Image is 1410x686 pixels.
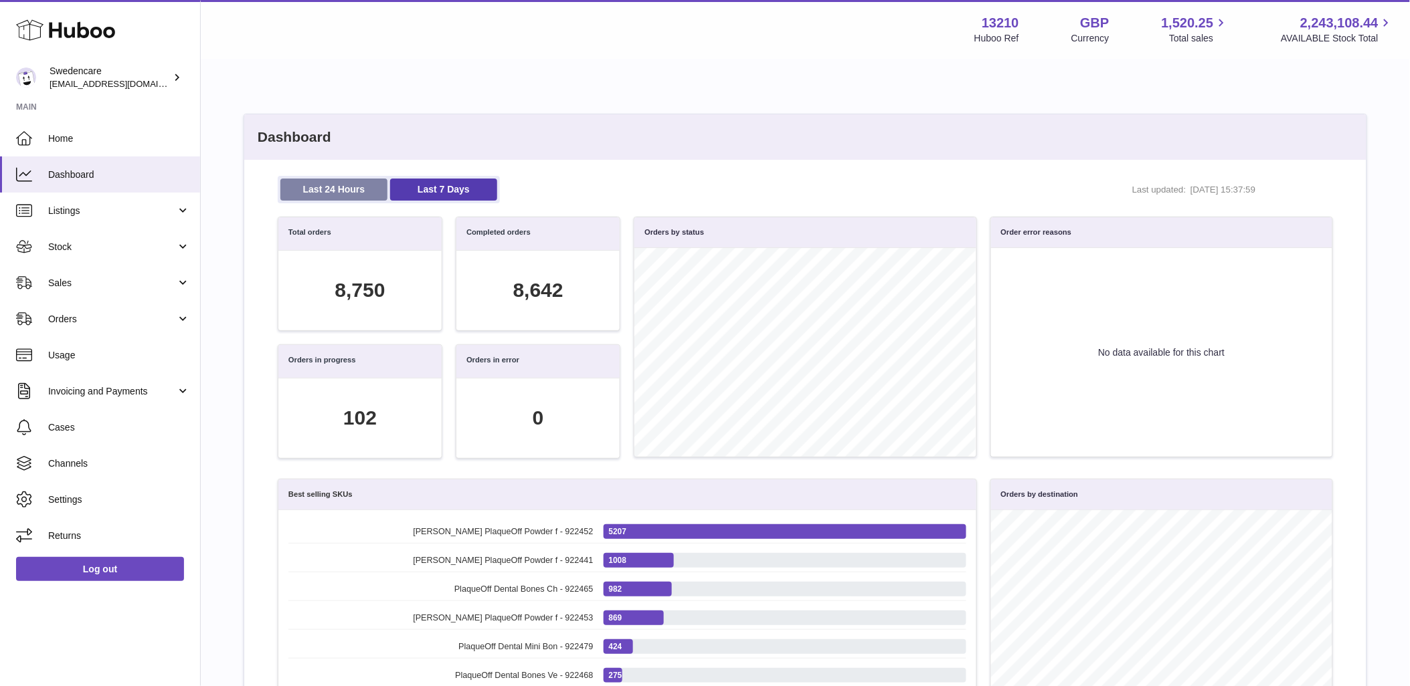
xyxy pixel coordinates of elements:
span: [EMAIL_ADDRESS][DOMAIN_NAME] [50,78,197,89]
span: Home [48,132,190,145]
span: Stock [48,241,176,253]
span: Total sales [1169,32,1229,45]
div: 102 [343,405,377,432]
span: [DATE] 15:37:59 [1191,184,1298,196]
strong: GBP [1080,14,1109,32]
span: 424 [609,641,622,652]
h3: Best selling SKUs [288,489,353,499]
span: Last updated: [1132,184,1186,196]
div: No data available for this chart [991,248,1332,457]
h3: Orders in progress [288,355,356,368]
span: Dashboard [48,168,190,181]
span: 275 [609,670,622,681]
span: 5207 [609,526,626,537]
span: [PERSON_NAME] PlaqueOff Powder f - 922441 [288,555,594,566]
span: PlaqueOff Dental Bones Ch - 922465 [288,584,594,595]
span: Channels [48,457,190,470]
span: PlaqueOff Dental Bones Ve - 922468 [288,670,594,681]
span: [PERSON_NAME] PlaqueOff Powder f - 922453 [288,612,594,624]
span: Invoicing and Payments [48,385,176,398]
img: internalAdmin-13210@internal.huboo.com [16,68,36,88]
span: 982 [609,584,622,594]
h3: Order error reasons [1001,227,1072,237]
span: PlaqueOff Dental Mini Bon - 922479 [288,641,594,653]
a: 1,520.25 Total sales [1162,14,1229,45]
span: Listings [48,205,176,217]
a: Log out [16,557,184,581]
a: 2,243,108.44 AVAILABLE Stock Total [1281,14,1394,45]
div: Huboo Ref [974,32,1019,45]
span: Returns [48,530,190,542]
div: 0 [533,405,544,432]
span: 1,520.25 [1162,14,1214,32]
h2: Dashboard [244,114,1367,160]
a: Last 7 Days [390,179,497,201]
a: Last 24 Hours [280,179,387,201]
span: [PERSON_NAME] PlaqueOff Powder f - 922452 [288,526,594,538]
strong: 13210 [982,14,1019,32]
span: AVAILABLE Stock Total [1281,32,1394,45]
h3: Completed orders [466,227,531,240]
div: Currency [1071,32,1110,45]
div: Swedencare [50,65,170,90]
span: 869 [609,612,622,623]
div: 8,642 [513,277,563,304]
div: 8,750 [335,277,385,304]
span: Orders [48,313,176,326]
span: Usage [48,349,190,362]
h3: Orders in error [466,355,519,368]
h3: Total orders [288,227,331,240]
span: 1008 [609,555,626,566]
h3: Orders by destination [1001,489,1079,499]
span: Settings [48,493,190,506]
h3: Orders by status [644,227,704,237]
span: Cases [48,421,190,434]
span: Sales [48,277,176,290]
span: 2,243,108.44 [1300,14,1379,32]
